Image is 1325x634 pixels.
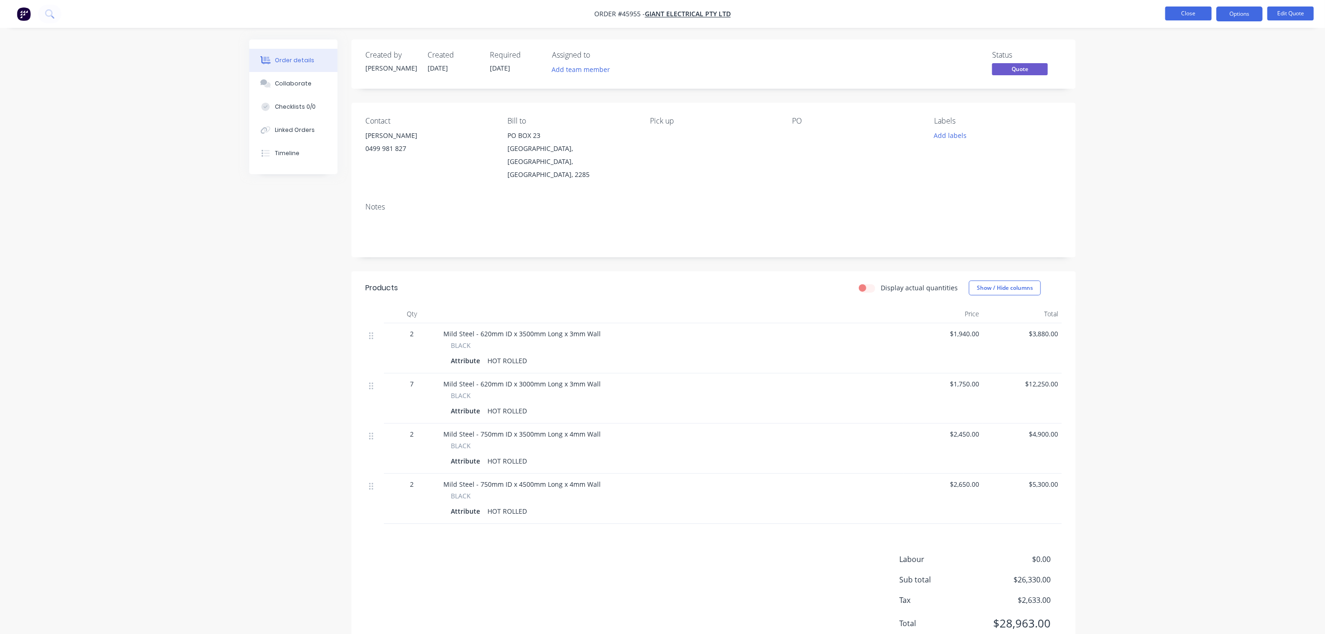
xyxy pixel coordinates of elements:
[935,117,1062,125] div: Labels
[365,51,416,59] div: Created by
[443,379,601,388] span: Mild Steel - 620mm ID x 3000mm Long x 3mm Wall
[365,129,493,142] div: [PERSON_NAME]
[507,117,635,125] div: Bill to
[982,574,1051,585] span: $26,330.00
[899,574,982,585] span: Sub total
[645,10,731,19] a: GIANT ELECTRICAL Pty Ltd
[992,51,1062,59] div: Status
[987,479,1058,489] span: $5,300.00
[982,615,1051,632] span: $28,963.00
[992,63,1048,77] button: Quote
[899,595,982,606] span: Tax
[908,329,979,339] span: $1,940.00
[969,281,1041,295] button: Show / Hide columns
[987,329,1058,339] span: $3,880.00
[451,391,471,400] span: BLACK
[365,129,493,159] div: [PERSON_NAME]0499 981 827
[249,72,338,95] button: Collaborate
[428,64,448,72] span: [DATE]
[17,7,31,21] img: Factory
[881,283,958,293] label: Display actual quantities
[275,56,315,65] div: Order details
[410,429,414,439] span: 2
[443,430,601,438] span: Mild Steel - 750mm ID x 3500mm Long x 4mm Wall
[929,129,972,142] button: Add labels
[490,64,510,72] span: [DATE]
[908,479,979,489] span: $2,650.00
[249,118,338,142] button: Linked Orders
[904,305,983,323] div: Price
[983,305,1062,323] div: Total
[507,129,635,181] div: PO BOX 23[GEOGRAPHIC_DATA], [GEOGRAPHIC_DATA], [GEOGRAPHIC_DATA], 2285
[365,117,493,125] div: Contact
[484,454,531,468] div: HOT ROLLED
[451,491,471,501] span: BLACK
[594,10,645,19] span: Order #45955 -
[249,95,338,118] button: Checklists 0/0
[275,149,300,157] div: Timeline
[451,340,471,350] span: BLACK
[552,51,645,59] div: Assigned to
[410,379,414,389] span: 7
[1165,7,1212,20] button: Close
[443,480,601,489] span: Mild Steel - 750mm ID x 4500mm Long x 4mm Wall
[275,103,316,111] div: Checklists 0/0
[908,379,979,389] span: $1,750.00
[908,429,979,439] span: $2,450.00
[1216,7,1263,21] button: Options
[365,282,398,294] div: Products
[982,595,1051,606] span: $2,633.00
[987,379,1058,389] span: $12,250.00
[451,354,484,367] div: Attribute
[365,203,1062,211] div: Notes
[365,142,493,155] div: 0499 981 827
[507,129,635,142] div: PO BOX 23
[428,51,479,59] div: Created
[899,618,982,629] span: Total
[650,117,777,125] div: Pick up
[365,63,416,73] div: [PERSON_NAME]
[451,404,484,418] div: Attribute
[490,51,541,59] div: Required
[410,329,414,339] span: 2
[275,126,315,134] div: Linked Orders
[982,554,1051,565] span: $0.00
[507,142,635,181] div: [GEOGRAPHIC_DATA], [GEOGRAPHIC_DATA], [GEOGRAPHIC_DATA], 2285
[410,479,414,489] span: 2
[547,63,615,76] button: Add team member
[249,49,338,72] button: Order details
[1267,7,1314,20] button: Edit Quote
[384,305,440,323] div: Qty
[249,142,338,165] button: Timeline
[451,454,484,468] div: Attribute
[451,441,471,451] span: BLACK
[451,504,484,518] div: Attribute
[899,554,982,565] span: Labour
[275,79,312,88] div: Collaborate
[484,354,531,367] div: HOT ROLLED
[987,429,1058,439] span: $4,900.00
[443,329,601,338] span: Mild Steel - 620mm ID x 3500mm Long x 3mm Wall
[992,63,1048,75] span: Quote
[484,504,531,518] div: HOT ROLLED
[552,63,615,76] button: Add team member
[484,404,531,418] div: HOT ROLLED
[792,117,919,125] div: PO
